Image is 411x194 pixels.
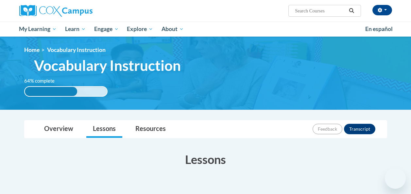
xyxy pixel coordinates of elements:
[372,5,392,15] button: Account Settings
[365,25,393,32] span: En español
[65,25,86,33] span: Learn
[25,87,77,96] div: 64% complete
[123,22,157,37] a: Explore
[344,124,375,134] button: Transcript
[38,121,80,138] a: Overview
[24,46,40,53] a: Home
[14,22,397,37] div: Main menu
[385,168,406,189] iframe: Button to launch messaging window
[19,25,57,33] span: My Learning
[24,151,387,168] h3: Lessons
[61,22,90,37] a: Learn
[127,25,153,33] span: Explore
[162,25,184,33] span: About
[47,46,106,53] span: Vocabulary Instruction
[157,22,188,37] a: About
[361,22,397,36] a: En español
[34,57,181,74] span: Vocabulary Instruction
[313,124,342,134] button: Feedback
[86,121,122,138] a: Lessons
[19,5,137,17] a: Cox Campus
[15,22,61,37] a: My Learning
[347,7,356,15] button: Search
[294,7,347,15] input: Search Courses
[129,121,172,138] a: Resources
[90,22,123,37] a: Engage
[24,77,62,85] label: 64% complete
[94,25,119,33] span: Engage
[19,5,93,17] img: Cox Campus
